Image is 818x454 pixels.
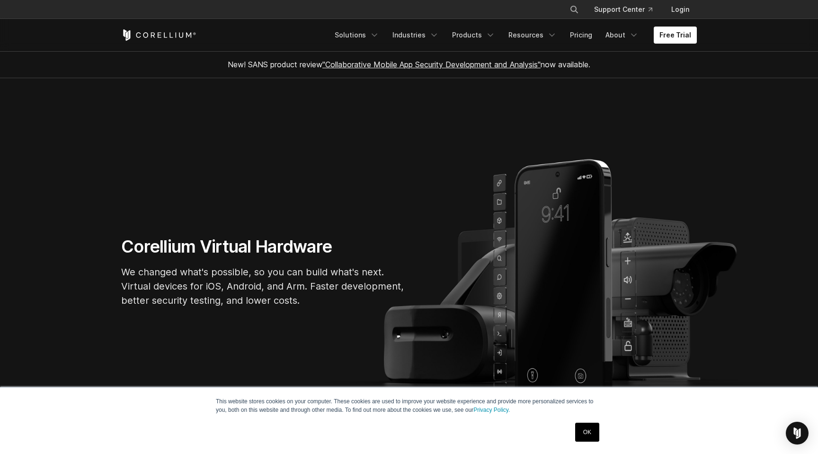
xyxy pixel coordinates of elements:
h1: Corellium Virtual Hardware [121,236,405,257]
a: Free Trial [654,27,697,44]
div: Navigation Menu [329,27,697,44]
div: Navigation Menu [558,1,697,18]
a: Solutions [329,27,385,44]
span: New! SANS product review now available. [228,60,590,69]
p: This website stores cookies on your computer. These cookies are used to improve your website expe... [216,397,602,414]
a: Corellium Home [121,29,196,41]
a: "Collaborative Mobile App Security Development and Analysis" [322,60,541,69]
a: About [600,27,644,44]
button: Search [566,1,583,18]
a: Support Center [587,1,660,18]
div: Open Intercom Messenger [786,422,809,445]
a: Products [446,27,501,44]
a: Login [664,1,697,18]
a: Industries [387,27,445,44]
a: Pricing [564,27,598,44]
a: Privacy Policy. [473,407,510,413]
a: Resources [503,27,562,44]
a: OK [575,423,599,442]
p: We changed what's possible, so you can build what's next. Virtual devices for iOS, Android, and A... [121,265,405,308]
